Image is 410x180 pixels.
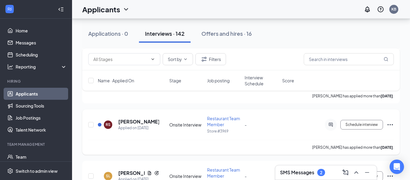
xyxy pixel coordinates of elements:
a: Sourcing Tools [16,100,67,112]
a: Scheduling [16,49,67,61]
div: Switch to admin view [16,168,58,174]
span: - [245,122,247,127]
svg: Notifications [364,6,371,13]
svg: WorkstreamLogo [7,6,13,12]
input: All Stages [93,56,148,63]
span: Job posting [207,78,230,84]
button: Schedule interview [340,120,383,130]
h5: [PERSON_NAME] [118,118,159,125]
a: Applicants [16,88,67,100]
div: RS [106,122,110,127]
b: [DATE] [381,145,393,150]
div: SL [106,173,110,178]
svg: Minimize [363,169,371,176]
div: Open Intercom Messenger [390,160,404,174]
button: Filter Filters [195,53,226,65]
input: Search in interviews [304,53,394,65]
svg: Analysis [7,64,13,70]
button: Sort byChevronDown [163,53,193,65]
h5: [PERSON_NAME] [118,170,145,176]
svg: QuestionInfo [377,6,384,13]
span: Restaurant Team Member [207,167,240,178]
div: Applications · 0 [88,30,128,37]
a: Job Postings [16,112,67,124]
span: Restaurant Team Member [207,116,240,127]
svg: Collapse [58,6,64,12]
a: Home [16,25,67,37]
h3: SMS Messages [280,169,314,176]
svg: ActiveChat [327,122,334,127]
svg: Reapply [154,171,159,175]
div: Reporting [16,64,67,70]
p: [PERSON_NAME] has applied more than . [312,145,394,150]
svg: Ellipses [387,172,394,180]
span: Score [282,78,294,84]
p: Store #3969 [207,129,241,134]
div: Onsite Interview [169,122,203,128]
div: Applied on [DATE] [118,125,159,131]
span: - [245,173,247,179]
div: Offers and hires · 16 [201,30,252,37]
span: Schedule interview [345,123,378,127]
span: Sort by [168,57,182,61]
svg: ChevronUp [353,169,360,176]
div: Hiring [7,79,66,84]
button: Minimize [362,168,372,177]
button: ComposeMessage [341,168,350,177]
svg: Filter [200,56,208,63]
a: Team [16,151,67,163]
a: Messages [16,37,67,49]
svg: Ellipses [387,121,394,128]
div: KB [391,7,396,12]
span: Interview Schedule [245,75,279,87]
h1: Applicants [82,4,120,14]
a: Talent Network [16,124,67,136]
div: 2 [320,170,322,175]
svg: MagnifyingGlass [384,57,388,62]
svg: ChevronDown [150,57,155,62]
span: Name · Applied On [98,78,134,84]
div: Onsite Interview [169,173,203,179]
svg: ChevronDown [183,57,188,62]
svg: Document [147,171,152,175]
svg: ComposeMessage [342,169,349,176]
svg: ChevronDown [122,6,130,13]
div: Team Management [7,142,66,147]
svg: Settings [7,168,13,174]
span: Stage [169,78,181,84]
div: Interviews · 142 [145,30,185,37]
button: ChevronUp [351,168,361,177]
